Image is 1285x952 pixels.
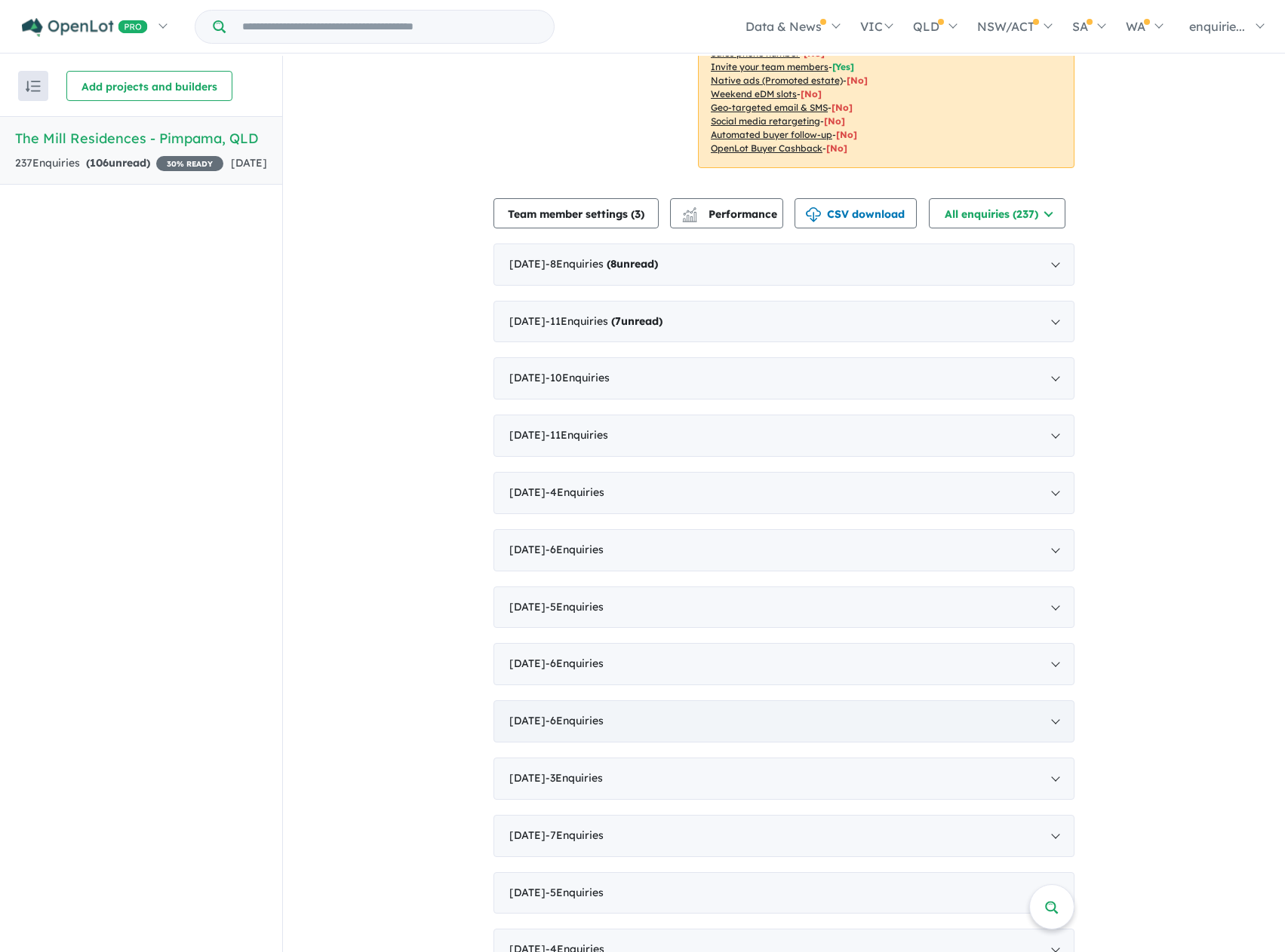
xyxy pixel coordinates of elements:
div: [DATE] [493,472,1074,514]
span: [No] [832,102,853,113]
div: [DATE] [493,586,1074,629]
div: [DATE] [493,872,1074,914]
span: - 11 Enquir ies [546,314,662,328]
span: [No] [847,75,868,86]
span: [DATE] [231,156,267,170]
u: Invite your team members [711,61,828,72]
u: Sales phone number [711,47,800,59]
span: - 8 Enquir ies [546,257,658,271]
u: Native ads (Promoted estate) [711,75,843,86]
span: 106 [90,156,109,170]
strong: ( unread) [86,156,150,170]
u: Weekend eDM slots [711,88,797,99]
div: [DATE] [493,243,1074,286]
h5: The Mill Residences - Pimpama , QLD [15,128,267,148]
strong: ( unread) [607,257,658,271]
span: 7 [615,314,621,328]
button: Add projects and builders [66,71,232,101]
u: Geo-targeted email & SMS [711,102,828,113]
span: - 4 Enquir ies [546,485,604,499]
span: - 3 Enquir ies [546,771,603,785]
div: [DATE] [493,301,1074,343]
div: [DATE] [493,815,1074,857]
u: Automated buyer follow-up [711,129,832,140]
div: [DATE] [493,357,1074,399]
span: - 6 Enquir ies [546,543,604,556]
span: [ Yes ] [832,61,854,72]
span: - 7 Enquir ies [546,828,604,842]
span: enquirie... [1189,19,1245,34]
u: Social media retargeting [711,115,820,127]
span: - 11 Enquir ies [546,428,608,442]
span: - 5 Enquir ies [546,600,604,614]
span: 30 % READY [156,156,223,171]
span: [No] [824,115,845,127]
span: - 5 Enquir ies [546,886,604,899]
button: CSV download [795,198,917,228]
span: [No] [836,129,857,140]
span: [No] [801,88,822,99]
button: Team member settings (3) [493,198,659,228]
div: [DATE] [493,700,1074,742]
input: Try estate name, suburb, builder or developer [229,11,551,43]
div: [DATE] [493,758,1074,800]
div: [DATE] [493,529,1074,571]
span: [No] [826,142,847,154]
div: [DATE] [493,415,1074,457]
span: - 6 Enquir ies [546,714,604,727]
u: OpenLot Buyer Cashback [711,142,822,154]
span: [ No ] [804,47,825,59]
strong: ( unread) [611,314,662,328]
span: 8 [610,257,616,271]
img: sort.svg [26,81,41,92]
img: Openlot PRO Logo White [22,18,148,37]
span: - 10 Enquir ies [546,371,610,384]
span: - 6 Enquir ies [546,657,604,670]
img: bar-chart.svg [682,212,697,222]
img: line-chart.svg [683,207,696,216]
div: [DATE] [493,643,1074,685]
span: Performance [684,207,777,221]
button: Performance [670,198,783,228]
button: All enquiries (237) [929,198,1065,228]
div: 237 Enquir ies [15,155,223,173]
span: 3 [635,207,641,221]
img: download icon [806,207,821,222]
